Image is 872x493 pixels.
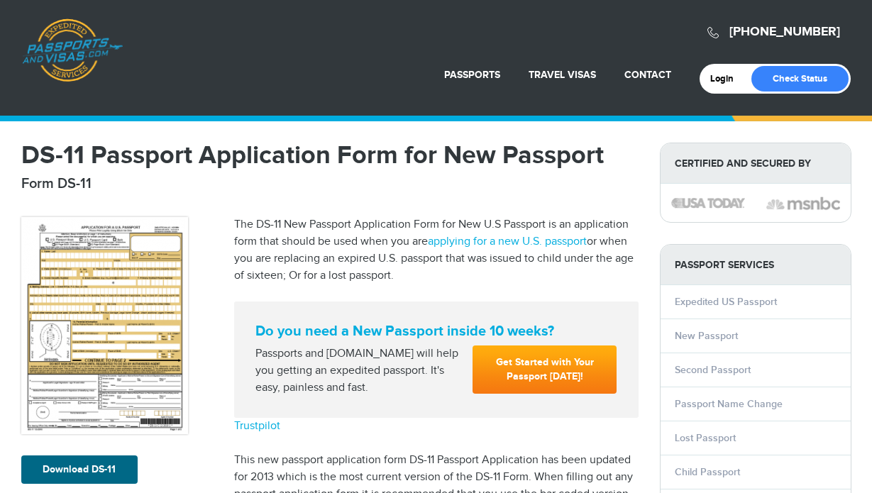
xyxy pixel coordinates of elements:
[255,323,617,340] strong: Do you need a New Passport inside 10 weeks?
[675,432,736,444] a: Lost Passport
[21,455,138,484] a: Download DS-11
[675,330,738,342] a: New Passport
[529,69,596,81] a: Travel Visas
[675,296,777,308] a: Expedited US Passport
[21,175,639,192] h2: Form DS-11
[751,66,849,92] a: Check Status
[661,143,851,184] strong: Certified and Secured by
[428,235,587,248] a: applying for a new U.S. passport
[729,24,840,40] a: [PHONE_NUMBER]
[710,73,744,84] a: Login
[444,69,500,81] a: Passports
[21,217,188,434] img: DS-11
[675,466,740,478] a: Child Passport
[675,398,783,410] a: Passport Name Change
[234,419,280,433] a: Trustpilot
[22,18,123,82] a: Passports & [DOMAIN_NAME]
[234,216,639,284] p: The DS-11 New Passport Application Form for New U.S Passport is an application form that should b...
[250,345,468,397] div: Passports and [DOMAIN_NAME] will help you getting an expedited passport. It's easy, painless and ...
[473,345,617,394] a: Get Started with Your Passport [DATE]!
[21,143,639,168] h1: DS-11 Passport Application Form for New Passport
[671,198,745,208] img: image description
[675,364,751,376] a: Second Passport
[661,245,851,285] strong: PASSPORT SERVICES
[624,69,671,81] a: Contact
[766,195,840,212] img: image description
